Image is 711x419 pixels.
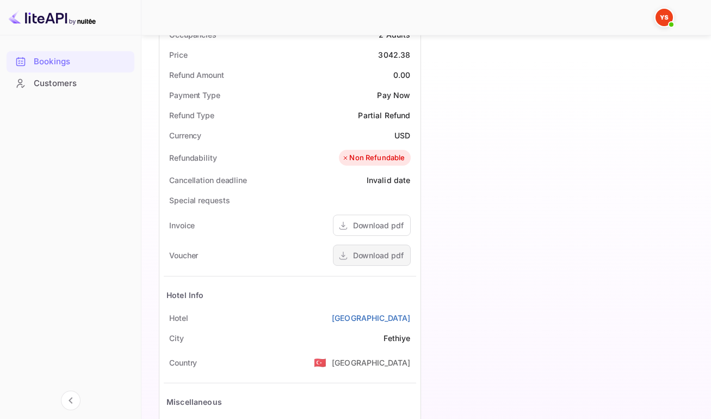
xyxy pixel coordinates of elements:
div: Download pdf [353,220,404,231]
div: Fethiye [384,332,410,344]
div: Payment Type [169,89,220,101]
div: 0.00 [393,69,411,81]
div: [GEOGRAPHIC_DATA] [332,357,411,368]
div: Currency [169,130,201,141]
div: Pay Now [377,89,410,101]
div: Hotel Info [166,289,204,301]
div: Customers [34,77,129,90]
div: Bookings [7,51,134,72]
div: Non Refundable [342,153,405,163]
div: Refundability [169,152,217,163]
div: Cancellation deadline [169,174,247,186]
div: Voucher [169,250,198,261]
img: Yandex Support [656,9,673,26]
button: Collapse navigation [61,391,81,410]
a: Bookings [7,51,134,71]
div: Special requests [169,195,230,206]
div: Customers [7,73,134,94]
img: LiteAPI logo [9,9,96,26]
div: Price [169,49,188,60]
div: Refund Amount [169,69,224,81]
div: Miscellaneous [166,396,222,408]
div: Refund Type [169,110,214,121]
div: Invalid date [367,174,411,186]
div: Partial Refund [358,110,410,121]
div: USD [394,130,410,141]
span: United States [314,353,326,372]
div: Bookings [34,56,129,68]
a: [GEOGRAPHIC_DATA] [332,312,411,324]
div: 3042.38 [378,49,410,60]
div: Hotel [169,312,188,324]
a: Customers [7,73,134,93]
div: Invoice [169,220,195,231]
div: Download pdf [353,250,404,261]
div: City [169,332,184,344]
div: Country [169,357,197,368]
